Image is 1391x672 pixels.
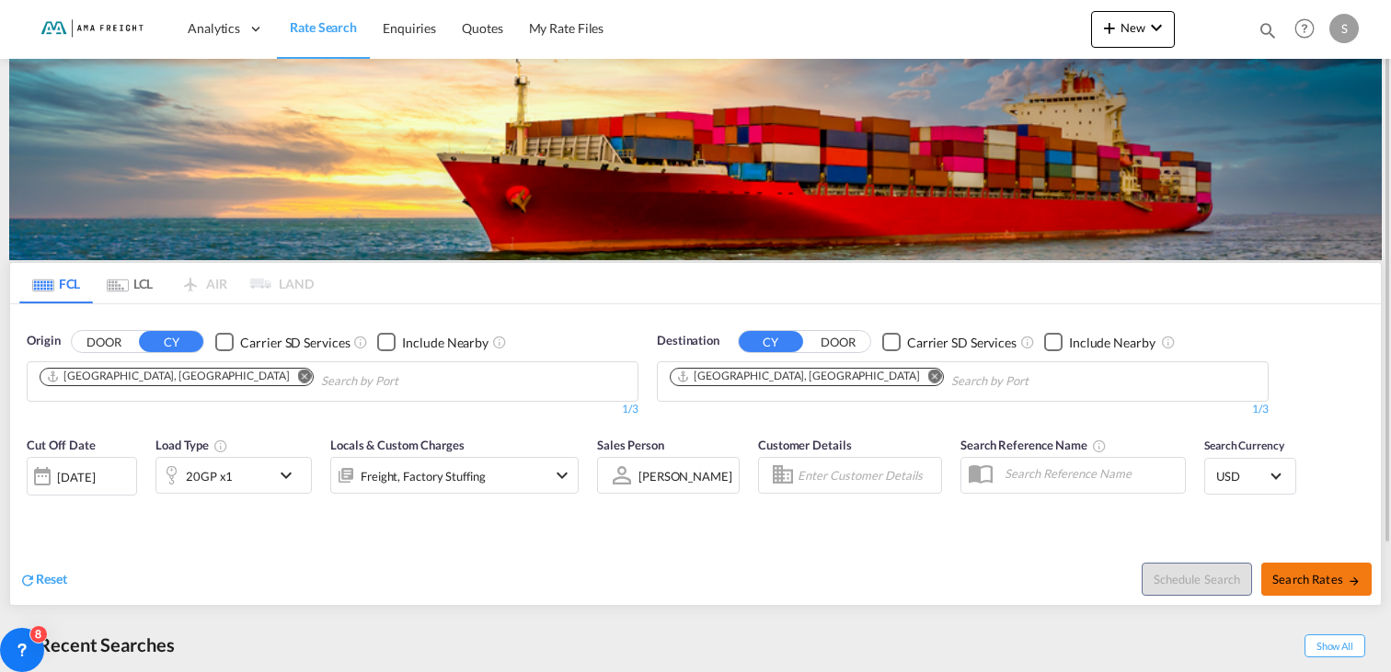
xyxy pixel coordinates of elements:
[93,263,167,303] md-tab-item: LCL
[9,59,1382,260] img: LCL+%26+FCL+BACKGROUND.png
[676,369,923,384] div: Press delete to remove this chip.
[1204,439,1284,452] span: Search Currency
[27,494,40,518] md-datepicker: Select
[27,457,137,495] div: [DATE]
[462,20,502,36] span: Quotes
[1092,439,1107,453] md-icon: Your search will be saved by the below given name
[806,331,870,352] button: DOOR
[377,332,489,351] md-checkbox: Checkbox No Ink
[155,457,312,494] div: 20GP x1icon-chevron-down
[72,331,136,352] button: DOOR
[19,572,36,588] md-icon: icon-refresh
[638,469,732,484] div: [PERSON_NAME]
[1258,20,1278,48] div: icon-magnify
[1289,13,1320,44] span: Help
[10,304,1381,605] div: OriginDOOR CY Checkbox No InkUnchecked: Search for CY (Container Yard) services for all selected ...
[1142,563,1252,596] button: Note: By default Schedule search will only considerorigin ports, destination ports and cut off da...
[1091,11,1175,48] button: icon-plus 400-fgNewicon-chevron-down
[798,461,936,489] input: Enter Customer Details
[37,362,503,396] md-chips-wrap: Chips container. Use arrow keys to select chips.
[758,438,851,452] span: Customer Details
[330,457,579,494] div: Freight Factory Stuffingicon-chevron-down
[1044,332,1155,351] md-checkbox: Checkbox No Ink
[19,570,67,590] div: icon-refreshReset
[1098,17,1121,39] md-icon: icon-plus 400-fg
[1289,13,1329,46] div: Help
[1098,20,1167,35] span: New
[676,369,919,384] div: Hamburg, DEHAM
[960,438,1107,452] span: Search Reference Name
[330,438,465,452] span: Locals & Custom Charges
[1272,572,1361,587] span: Search Rates
[667,362,1133,396] md-chips-wrap: Chips container. Use arrow keys to select chips.
[1216,468,1268,484] span: USD
[1069,334,1155,352] div: Include Nearby
[1329,14,1359,43] div: S
[290,19,357,35] span: Rate Search
[492,335,507,349] md-icon: Unchecked: Ignores neighbouring ports when fetching rates.Checked : Includes neighbouring ports w...
[915,369,943,387] button: Remove
[27,332,60,350] span: Origin
[321,367,496,396] input: Chips input.
[19,263,93,303] md-tab-item: FCL
[1305,634,1365,657] span: Show All
[36,571,67,587] span: Reset
[361,463,486,489] div: Freight Factory Stuffing
[402,334,489,352] div: Include Nearby
[46,369,293,384] div: Press delete to remove this chip.
[353,335,368,349] md-icon: Unchecked: Search for CY (Container Yard) services for all selected carriers.Checked : Search for...
[27,438,96,452] span: Cut Off Date
[383,20,436,36] span: Enquiries
[139,331,203,352] button: CY
[657,402,1269,417] div: 1/3
[188,19,240,38] span: Analytics
[285,369,313,387] button: Remove
[186,463,233,489] div: 20GP x1
[597,438,664,452] span: Sales Person
[215,332,350,351] md-checkbox: Checkbox No Ink
[155,438,228,452] span: Load Type
[27,402,638,417] div: 1/3
[1161,335,1176,349] md-icon: Unchecked: Ignores neighbouring ports when fetching rates.Checked : Includes neighbouring ports w...
[46,369,289,384] div: Shanghai, CNSHA
[637,462,734,489] md-select: Sales Person: Stefan Steffen
[739,331,803,352] button: CY
[19,263,314,303] md-pagination-wrapper: Use the left and right arrow keys to navigate between tabs
[882,332,1017,351] md-checkbox: Checkbox No Ink
[1214,462,1286,489] md-select: Select Currency: $ USDUnited States Dollar
[551,464,573,486] md-icon: icon-chevron-down
[57,469,95,485] div: [DATE]
[28,8,152,50] img: f843cad07f0a11efa29f0335918cc2fb.png
[1261,563,1372,596] button: Search Ratesicon-arrow-right
[1348,575,1361,587] md-icon: icon-arrow-right
[240,334,350,352] div: Carrier SD Services
[9,624,182,666] div: Recent Searches
[907,334,1017,352] div: Carrier SD Services
[275,464,306,486] md-icon: icon-chevron-down
[951,367,1126,396] input: Chips input.
[995,460,1185,487] input: Search Reference Name
[213,439,228,453] md-icon: icon-information-outline
[657,332,719,350] span: Destination
[529,20,604,36] span: My Rate Files
[1020,335,1035,349] md-icon: Unchecked: Search for CY (Container Yard) services for all selected carriers.Checked : Search for...
[1145,17,1167,39] md-icon: icon-chevron-down
[1258,20,1278,40] md-icon: icon-magnify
